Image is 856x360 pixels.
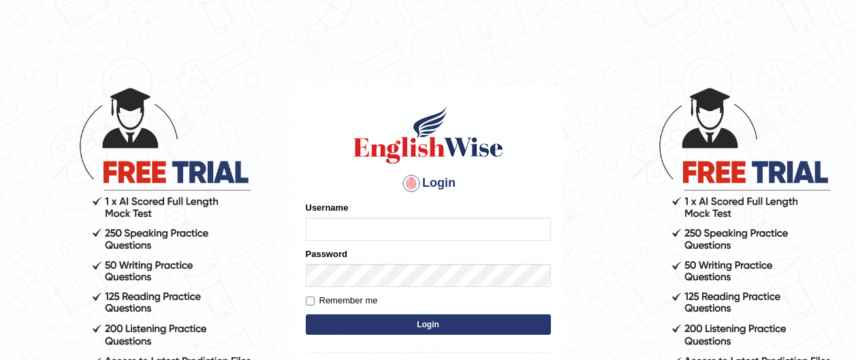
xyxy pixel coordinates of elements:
[351,104,506,166] img: Logo of English Wise sign in for intelligent practice with AI
[306,172,551,194] h4: Login
[306,201,349,214] label: Username
[306,314,551,335] button: Login
[306,294,378,307] label: Remember me
[306,297,315,305] input: Remember me
[306,247,347,260] label: Password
